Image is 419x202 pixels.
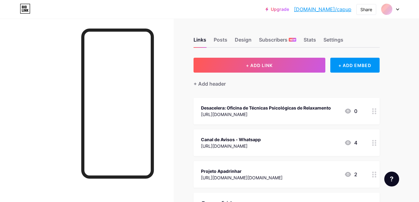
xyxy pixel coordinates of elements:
div: [URL][DOMAIN_NAME][DOMAIN_NAME] [201,174,283,181]
div: Stats [304,36,316,47]
div: Projeto Apadrinhar [201,168,283,174]
div: Settings [323,36,343,47]
div: Share [360,6,372,13]
div: Subscribers [259,36,296,47]
button: + ADD LINK [194,58,325,73]
span: NEW [290,38,296,42]
div: Design [235,36,252,47]
div: [URL][DOMAIN_NAME] [201,143,261,149]
div: + ADD EMBED [330,58,380,73]
div: Links [194,36,206,47]
div: 2 [344,171,357,178]
div: Posts [214,36,227,47]
a: Upgrade [265,7,289,12]
div: + Add header [194,80,226,88]
a: [DOMAIN_NAME]/capup [294,6,351,13]
div: Canal de Avisos - Whatsapp [201,136,261,143]
div: [URL][DOMAIN_NAME] [201,111,331,118]
div: Desacelera: Oficina de Técnicas Psicológicas de Relaxamento [201,105,331,111]
div: 0 [344,107,357,115]
div: 4 [344,139,357,146]
span: + ADD LINK [246,63,273,68]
